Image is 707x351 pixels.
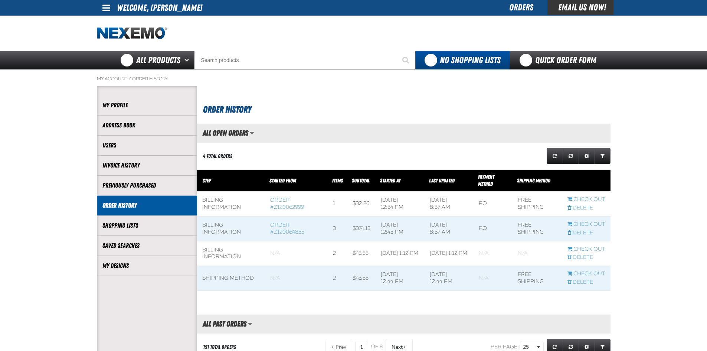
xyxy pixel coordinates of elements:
[102,181,192,190] a: Previously Purchased
[474,216,513,241] td: P.O.
[265,266,327,291] td: Blank
[376,192,425,217] td: [DATE] 12:34 PM
[248,318,252,330] button: Manage grid views. Current view is All Past Orders
[265,241,327,266] td: Blank
[478,174,494,187] a: Payment Method
[513,266,562,291] td: Free Shipping
[102,141,192,150] a: Users
[376,241,425,266] td: [DATE] 1:12 PM
[102,161,192,170] a: Invoice History
[347,266,376,291] td: $43.55
[371,344,383,350] span: of 8
[392,344,403,350] span: Next Page
[203,178,211,183] span: Step
[102,261,192,270] a: My Designs
[510,51,610,69] a: Quick Order Form
[102,221,192,230] a: Shopping Lists
[474,192,513,217] td: P.O.
[202,247,260,261] div: Billing Information
[474,241,513,266] td: Blank
[347,216,376,241] td: $374.13
[579,148,595,164] a: Expand or Collapse Grid Settings
[249,127,254,139] button: Manage grid views. Current view is All Open Orders
[376,216,425,241] td: [DATE] 12:45 PM
[380,178,400,183] a: Started At
[491,344,519,350] span: Per page:
[429,178,455,183] a: Last Updated
[270,222,304,235] a: Order #Z120064855
[269,178,296,183] span: Started From
[562,170,611,192] th: Row actions
[517,178,550,183] span: Shipping Method
[416,51,510,69] button: You do not have available Shopping Lists. Open to Create a New List
[513,216,562,241] td: Free Shipping
[202,275,260,282] div: Shipping Method
[270,197,304,210] a: Order #Z120062999
[347,241,376,266] td: $43.55
[425,266,474,291] td: [DATE] 12:44 PM
[203,104,251,115] span: Order History
[97,27,167,40] img: Nexemo logo
[102,101,192,110] a: My Profile
[567,196,605,203] a: Continue checkout started from Z120062999
[102,201,192,210] a: Order History
[203,153,232,160] div: 4 Total Orders
[97,76,127,82] a: My Account
[567,205,605,212] a: Delete checkout started from Z120062999
[136,53,180,67] span: All Products
[197,129,248,137] h2: All Open Orders
[567,230,605,237] a: Delete checkout started from Z120064855
[440,55,501,65] span: No Shopping Lists
[513,192,562,217] td: Free Shipping
[376,266,425,291] td: [DATE] 12:44 PM
[567,270,605,277] a: Continue checkout started from
[563,148,579,164] a: Reset grid action
[567,221,605,228] a: Continue checkout started from Z120064855
[182,51,194,69] button: Open All Products pages
[595,148,611,164] a: Expand or Collapse Grid Filters
[513,241,562,266] td: Blank
[567,254,605,261] a: Delete checkout started from
[102,121,192,130] a: Address Book
[523,343,535,351] span: 25
[474,266,513,291] td: Blank
[397,51,416,69] button: Start Searching
[202,222,260,236] div: Billing Information
[102,241,192,250] a: Saved Searches
[203,344,236,351] div: 191 Total Orders
[197,320,246,328] h2: All Past Orders
[328,192,347,217] td: 1
[352,178,370,183] a: Subtotal
[128,76,131,82] span: /
[328,241,347,266] td: 2
[547,148,563,164] a: Refresh grid action
[347,192,376,217] td: $32.26
[202,197,260,211] div: Billing Information
[425,241,474,266] td: [DATE] 1:12 PM
[328,266,347,291] td: 2
[194,51,416,69] input: Search
[567,246,605,253] a: Continue checkout started from
[97,27,167,40] a: Home
[132,76,168,82] a: Order History
[425,216,474,241] td: [DATE] 8:37 AM
[425,192,474,217] td: [DATE] 8:37 AM
[567,279,605,286] a: Delete checkout started from
[328,216,347,241] td: 3
[97,76,611,82] nav: Breadcrumbs
[332,178,343,183] span: Items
